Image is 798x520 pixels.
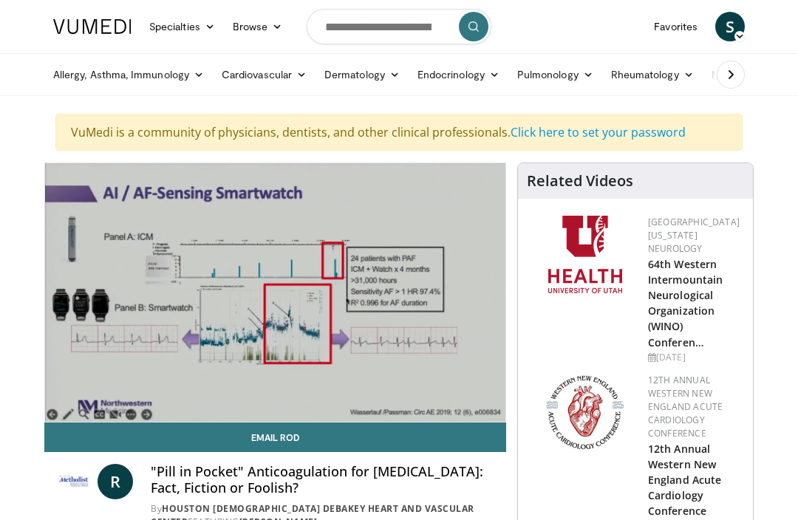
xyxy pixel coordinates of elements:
[140,12,224,41] a: Specialties
[53,19,132,34] img: VuMedi Logo
[56,464,92,499] img: Houston Methodist DeBakey Heart and Vascular Center
[151,464,494,496] h4: "Pill in Pocket" Anticoagulation for [MEDICAL_DATA]: Fact, Fiction or Foolish?
[544,374,626,451] img: 0954f259-7907-4053-a817-32a96463ecc8.png.150x105_q85_autocrop_double_scale_upscale_version-0.2.png
[715,12,745,41] a: S
[45,163,505,422] video-js: Video Player
[602,60,703,89] a: Rheumatology
[307,9,491,44] input: Search topics, interventions
[511,124,686,140] a: Click here to set your password
[213,60,316,89] a: Cardiovascular
[548,216,622,293] img: f6362829-b0a3-407d-a044-59546adfd345.png.150x105_q85_autocrop_double_scale_upscale_version-0.2.png
[224,12,292,41] a: Browse
[55,114,743,151] div: VuMedi is a community of physicians, dentists, and other clinical professionals.
[648,216,740,255] a: [GEOGRAPHIC_DATA][US_STATE] Neurology
[44,422,506,452] a: Email Rod
[98,464,133,499] a: R
[508,60,602,89] a: Pulmonology
[409,60,508,89] a: Endocrinology
[44,60,213,89] a: Allergy, Asthma, Immunology
[648,374,723,439] a: 12th Annual Western New England Acute Cardiology Conference
[527,172,633,190] h4: Related Videos
[316,60,409,89] a: Dermatology
[648,351,741,364] div: [DATE]
[648,257,723,349] a: 64th Western Intermountain Neurological Organization (WINO) Conferen…
[648,442,721,518] a: 12th Annual Western New England Acute Cardiology Conference
[645,12,706,41] a: Favorites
